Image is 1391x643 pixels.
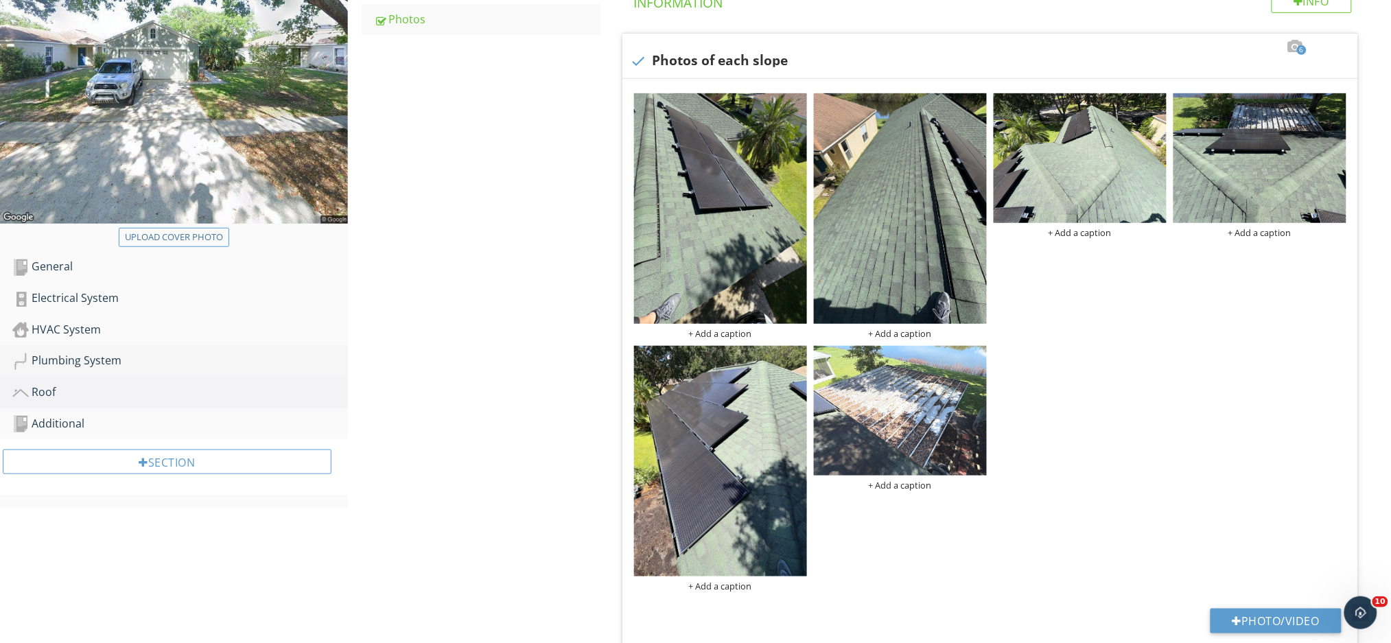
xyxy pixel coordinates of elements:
div: Photos [374,11,600,27]
img: data [814,346,987,476]
div: + Add a caption [994,227,1167,238]
div: Section [3,449,331,474]
img: data [814,93,987,324]
img: data [994,93,1167,223]
div: HVAC System [12,321,348,339]
div: Roof [12,384,348,401]
div: + Add a caption [814,480,987,491]
div: + Add a caption [814,328,987,339]
div: Plumbing System [12,352,348,370]
div: + Add a caption [1173,227,1346,238]
iframe: Intercom live chat [1344,596,1377,629]
div: + Add a caption [634,328,807,339]
div: + Add a caption [634,581,807,592]
div: Upload cover photo [125,231,223,244]
img: data [634,93,807,324]
div: Electrical System [12,290,348,307]
button: Upload cover photo [119,228,229,247]
span: 6 [1297,45,1307,55]
div: Additional [12,415,348,433]
span: 10 [1372,596,1388,607]
button: Photo/Video [1211,609,1342,633]
img: data [1173,93,1346,223]
img: data [634,346,807,576]
div: General [12,258,348,276]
